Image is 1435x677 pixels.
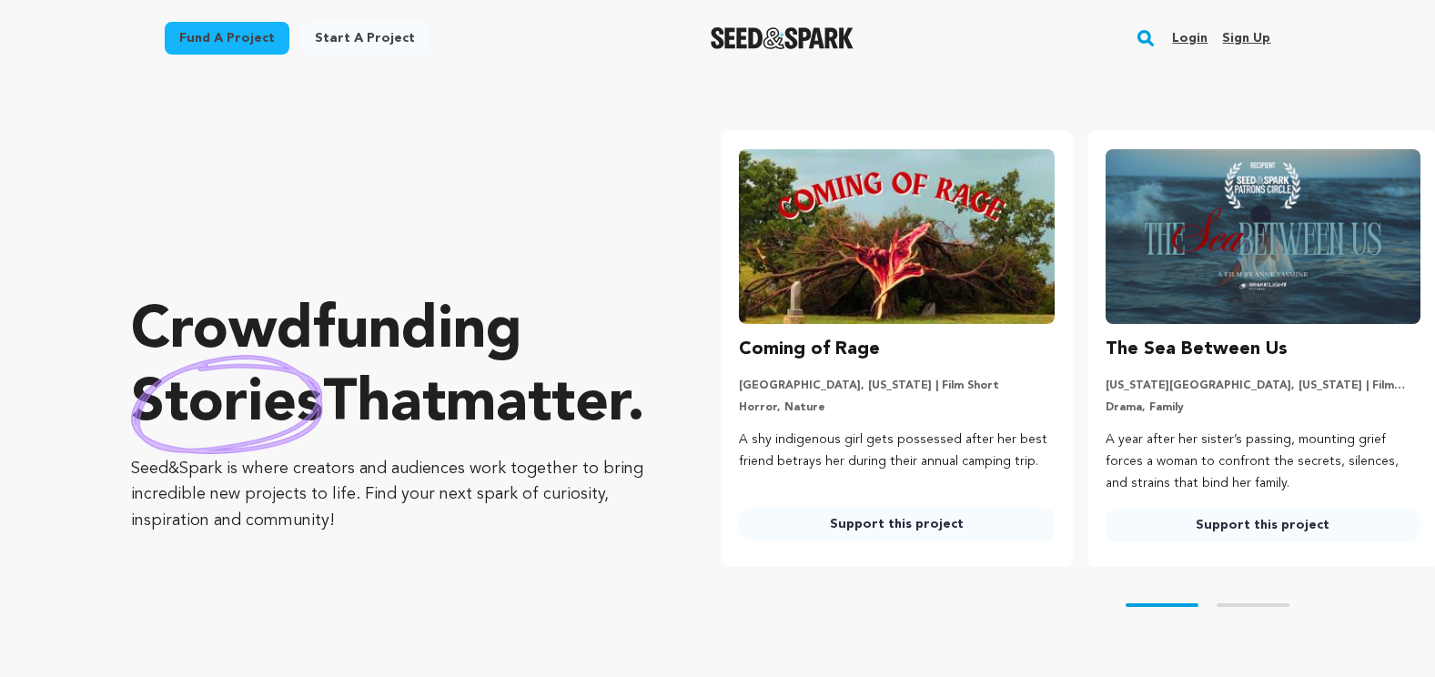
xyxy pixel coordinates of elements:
a: Support this project [1106,509,1420,541]
h3: Coming of Rage [739,335,880,364]
a: Fund a project [165,22,289,55]
a: Seed&Spark Homepage [711,27,854,49]
a: Sign up [1222,24,1270,53]
h3: The Sea Between Us [1106,335,1288,364]
p: Horror, Nature [739,400,1054,415]
a: Start a project [300,22,429,55]
p: [US_STATE][GEOGRAPHIC_DATA], [US_STATE] | Film Short [1106,379,1420,393]
p: Crowdfunding that . [131,296,648,441]
span: matter [446,376,627,434]
p: Drama, Family [1106,400,1420,415]
a: Support this project [739,508,1054,541]
p: [GEOGRAPHIC_DATA], [US_STATE] | Film Short [739,379,1054,393]
img: Coming of Rage image [739,149,1054,324]
img: The Sea Between Us image [1106,149,1420,324]
a: Login [1172,24,1208,53]
p: A year after her sister’s passing, mounting grief forces a woman to confront the secrets, silence... [1106,429,1420,494]
img: Seed&Spark Logo Dark Mode [711,27,854,49]
p: A shy indigenous girl gets possessed after her best friend betrays her during their annual campin... [739,429,1054,473]
p: Seed&Spark is where creators and audiences work together to bring incredible new projects to life... [131,456,648,534]
img: hand sketched image [131,355,323,454]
